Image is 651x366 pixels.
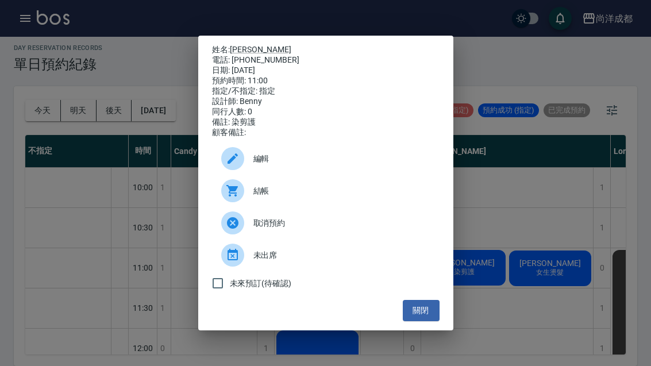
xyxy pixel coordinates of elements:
p: 姓名: [212,45,440,55]
div: 指定/不指定: 指定 [212,86,440,97]
span: 未來預訂(待確認) [230,278,292,290]
div: 電話: [PHONE_NUMBER] [212,55,440,66]
span: 結帳 [253,185,430,197]
div: 編輯 [212,142,440,175]
span: 取消預約 [253,217,430,229]
div: 同行人數: 0 [212,107,440,117]
a: [PERSON_NAME] [230,45,291,54]
div: 設計師: Benny [212,97,440,107]
div: 未出席 [212,239,440,271]
span: 未出席 [253,249,430,261]
button: 關閉 [403,300,440,321]
div: 顧客備註: [212,128,440,138]
span: 編輯 [253,153,430,165]
div: 取消預約 [212,207,440,239]
div: 日期: [DATE] [212,66,440,76]
div: 備註: 染剪護 [212,117,440,128]
div: 預約時間: 11:00 [212,76,440,86]
a: 結帳 [212,175,440,207]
